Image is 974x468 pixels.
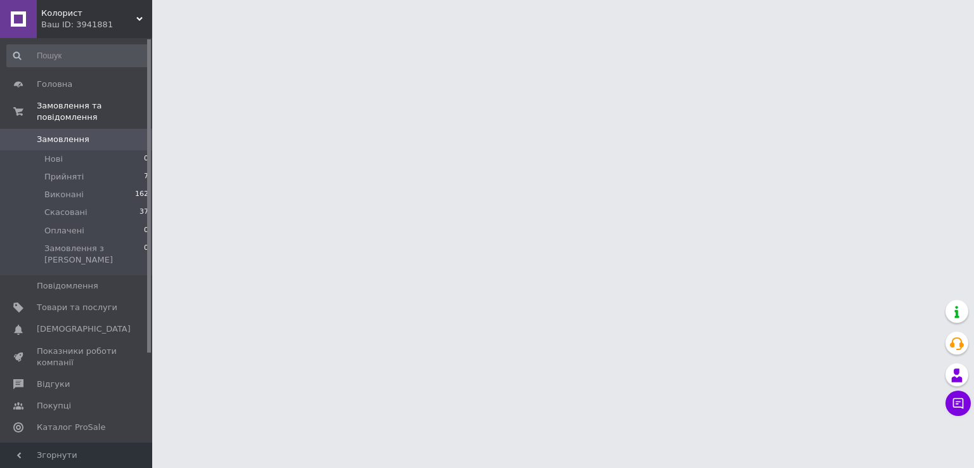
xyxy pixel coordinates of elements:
[37,280,98,292] span: Повідомлення
[37,134,89,145] span: Замовлення
[144,153,148,165] span: 0
[37,346,117,368] span: Показники роботи компанії
[44,225,84,237] span: Оплачені
[37,79,72,90] span: Головна
[945,391,971,416] button: Чат з покупцем
[44,207,88,218] span: Скасовані
[44,243,144,266] span: Замовлення з [PERSON_NAME]
[44,153,63,165] span: Нові
[44,171,84,183] span: Прийняті
[140,207,148,218] span: 37
[135,189,148,200] span: 162
[41,8,136,19] span: Колорист
[37,379,70,390] span: Відгуки
[144,171,148,183] span: 7
[144,225,148,237] span: 0
[6,44,150,67] input: Пошук
[37,422,105,433] span: Каталог ProSale
[44,189,84,200] span: Виконані
[37,400,71,412] span: Покупці
[37,100,152,123] span: Замовлення та повідомлення
[144,243,148,266] span: 0
[41,19,152,30] div: Ваш ID: 3941881
[37,302,117,313] span: Товари та послуги
[37,323,131,335] span: [DEMOGRAPHIC_DATA]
